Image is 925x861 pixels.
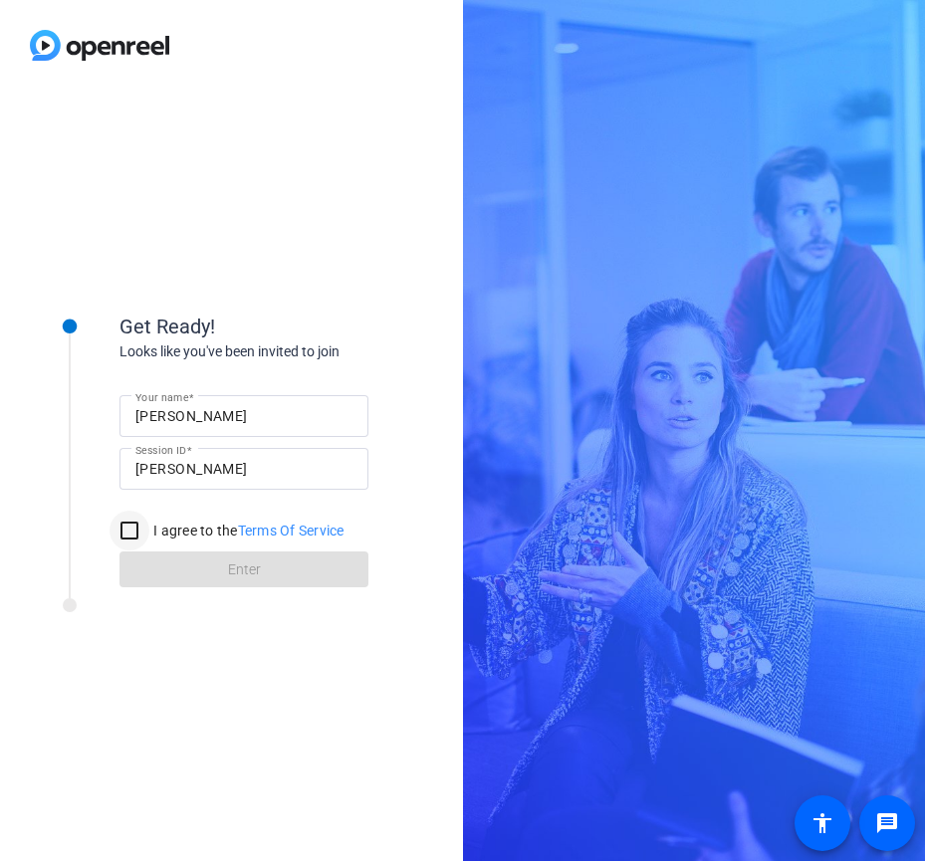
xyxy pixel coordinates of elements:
div: Looks like you've been invited to join [119,341,518,362]
a: Terms Of Service [238,523,345,538]
mat-icon: accessibility [810,811,834,835]
div: Get Ready! [119,312,518,341]
mat-label: Session ID [135,444,186,456]
label: I agree to the [149,521,345,540]
mat-label: Your name [135,391,188,403]
mat-icon: message [875,811,899,835]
